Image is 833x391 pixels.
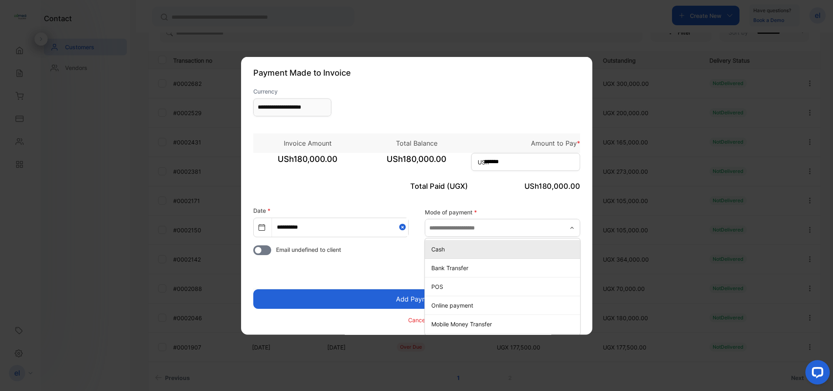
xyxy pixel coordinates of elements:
button: Add Payment [253,289,580,308]
label: Currency [253,87,331,95]
span: USh180,000.00 [253,153,362,173]
label: Mode of payment [425,208,580,216]
span: USh180,000.00 [362,153,471,173]
iframe: LiveChat chat widget [799,357,833,391]
span: Email undefined to client [276,245,341,253]
p: Payment Made to Invoice [253,66,580,79]
p: POS [431,282,577,291]
label: Date [253,207,270,214]
p: Invoice Amount [253,138,362,148]
button: Close [399,218,408,236]
p: Amount to Pay [471,138,580,148]
p: Cancel [408,316,426,324]
p: Mobile Money Transfer [431,320,577,328]
p: Cash [431,245,577,253]
p: Online payment [431,301,577,310]
span: USh [478,157,489,166]
p: Total Balance [362,138,471,148]
p: Total Paid (UGX) [362,180,471,191]
span: USh180,000.00 [524,181,580,190]
p: Bank Transfer [431,264,577,272]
